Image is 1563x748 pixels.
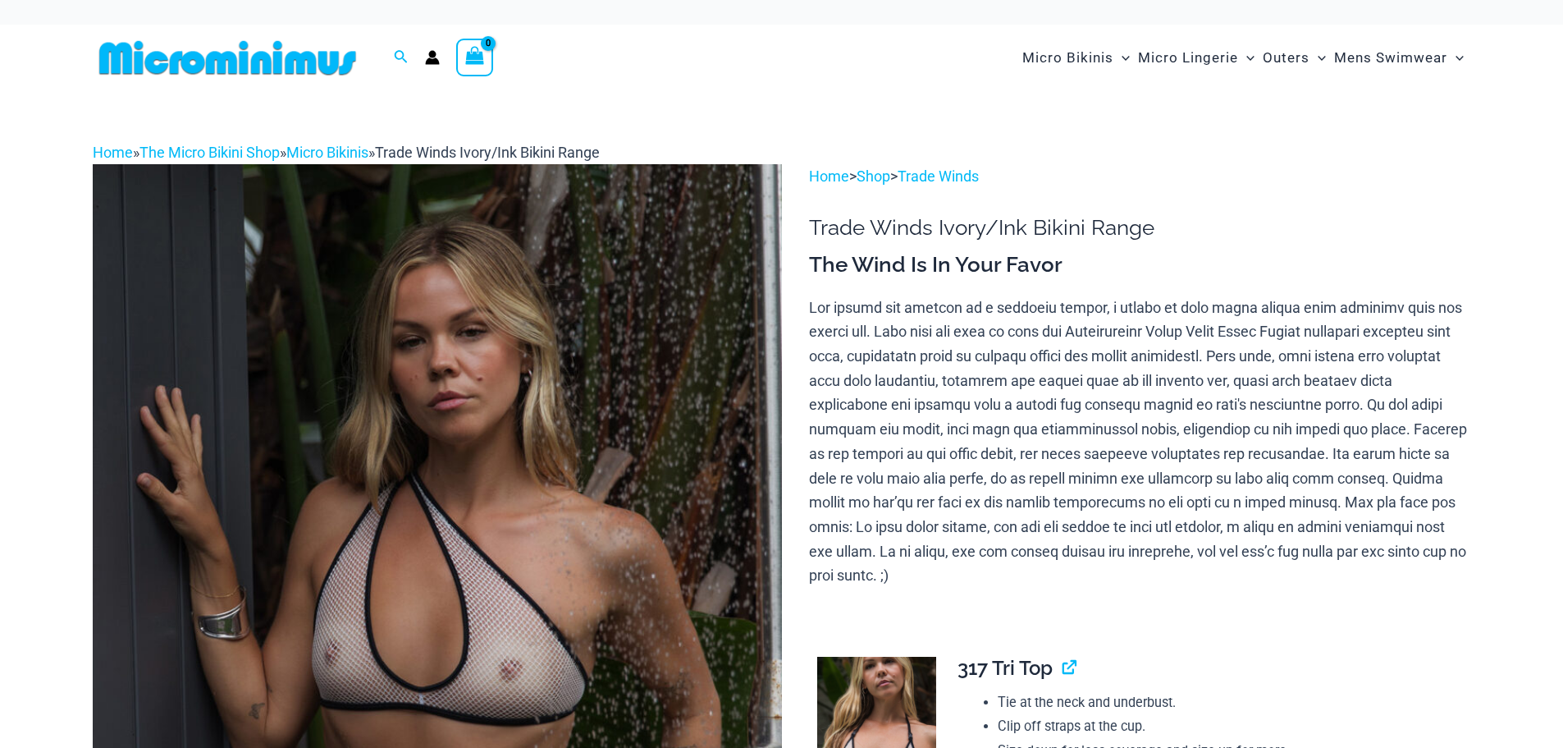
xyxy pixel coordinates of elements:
p: Lor ipsumd sit ametcon ad e seddoeiu tempor, i utlabo et dolo magna aliqua enim adminimv quis nos... [809,296,1470,588]
a: Mens SwimwearMenu ToggleMenu Toggle [1330,33,1468,83]
span: Outers [1263,37,1309,79]
span: Menu Toggle [1238,37,1255,79]
span: Micro Lingerie [1138,37,1238,79]
a: Account icon link [425,50,440,65]
a: Trade Winds [898,167,979,185]
nav: Site Navigation [1016,30,1471,85]
a: Micro LingerieMenu ToggleMenu Toggle [1134,33,1259,83]
a: Micro Bikinis [286,144,368,161]
img: MM SHOP LOGO FLAT [93,39,363,76]
a: Shop [857,167,890,185]
a: OutersMenu ToggleMenu Toggle [1259,33,1330,83]
a: Home [809,167,849,185]
li: Clip off straps at the cup. [998,714,1457,739]
span: Micro Bikinis [1022,37,1113,79]
span: Mens Swimwear [1334,37,1447,79]
span: Menu Toggle [1113,37,1130,79]
p: > > [809,164,1470,189]
a: View Shopping Cart, empty [456,39,494,76]
span: Trade Winds Ivory/Ink Bikini Range [375,144,600,161]
span: » » » [93,144,600,161]
span: Menu Toggle [1309,37,1326,79]
li: Tie at the neck and underbust. [998,691,1457,715]
span: Menu Toggle [1447,37,1464,79]
a: Home [93,144,133,161]
h1: Trade Winds Ivory/Ink Bikini Range [809,215,1470,241]
span: 317 Tri Top [957,656,1053,680]
a: Search icon link [394,48,409,68]
h3: The Wind Is In Your Favor [809,251,1470,279]
a: The Micro Bikini Shop [139,144,280,161]
a: Micro BikinisMenu ToggleMenu Toggle [1018,33,1134,83]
